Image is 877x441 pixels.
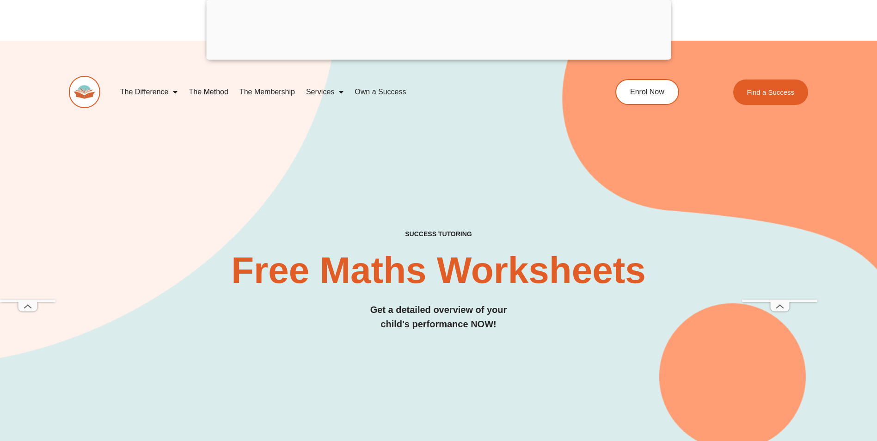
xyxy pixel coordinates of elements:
[742,22,817,300] iframe: Advertisement
[630,88,664,96] span: Enrol Now
[733,80,809,105] a: Find a Success
[349,81,411,103] a: Own a Success
[301,81,349,103] a: Services
[234,81,301,103] a: The Membership
[69,303,809,331] h3: Get a detailed overview of your child's performance NOW!
[183,81,233,103] a: The Method
[69,252,809,289] h2: Free Maths Worksheets​
[115,81,184,103] a: The Difference
[615,79,679,105] a: Enrol Now
[69,230,809,238] h4: SUCCESS TUTORING​
[115,81,573,103] nav: Menu
[723,337,877,441] iframe: Chat Widget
